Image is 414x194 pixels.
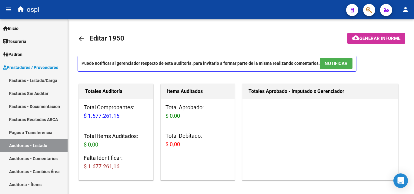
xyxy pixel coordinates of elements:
h3: Total Items Auditados: [84,132,149,149]
span: $ 1.677.261,16 [84,113,119,119]
mat-icon: person [402,6,409,13]
span: $ 1.677.261,16 [84,163,119,169]
mat-icon: cloud_download [352,34,359,41]
mat-icon: menu [5,6,12,13]
h1: Items Auditados [167,87,229,96]
h3: Total Debitado: [165,132,230,149]
span: Generar informe [359,36,400,41]
h1: Totales Auditoría [85,87,147,96]
h3: Total Comprobantes: [84,103,149,120]
h3: Falta Identificar: [84,154,149,171]
span: Tesorería [3,38,26,45]
h1: Totales Aprobado - Imputado x Gerenciador [249,87,392,96]
span: $ 0,00 [84,141,98,148]
span: Padrón [3,51,22,58]
p: Puede notificar al gerenciador respecto de esta auditoria, para invitarlo a formar parte de la mi... [78,56,356,72]
span: $ 0,00 [165,113,180,119]
mat-icon: arrow_back [78,35,85,42]
h3: Total Aprobado: [165,103,230,120]
div: Open Intercom Messenger [393,173,408,188]
span: Inicio [3,25,18,32]
button: NOTIFICAR [320,58,352,69]
span: ospl [27,3,39,16]
span: Editar 1950 [90,35,124,42]
button: Generar informe [347,33,405,44]
span: $ 0,00 [165,141,180,147]
span: Prestadores / Proveedores [3,64,58,71]
span: NOTIFICAR [325,61,348,66]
